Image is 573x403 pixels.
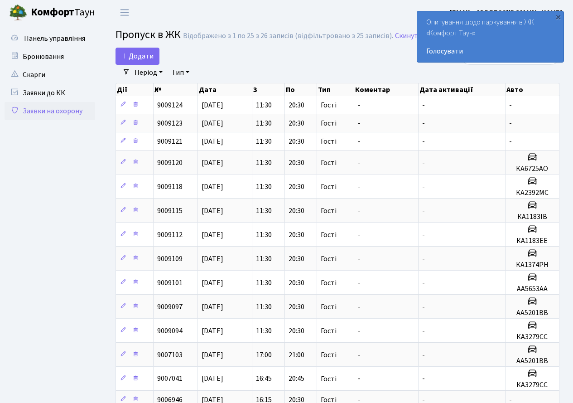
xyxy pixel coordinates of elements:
[321,351,337,359] span: Гості
[321,375,337,383] span: Гості
[422,158,425,168] span: -
[419,83,506,96] th: Дата активації
[506,83,559,96] th: Авто
[157,100,183,110] span: 9009124
[157,118,183,128] span: 9009123
[154,83,198,96] th: №
[321,255,337,262] span: Гості
[202,374,223,384] span: [DATE]
[358,118,361,128] span: -
[202,230,223,240] span: [DATE]
[426,46,554,57] a: Голосувати
[450,7,562,18] a: [EMAIL_ADDRESS][DOMAIN_NAME]
[509,333,555,341] h5: КА3279СС
[252,83,285,96] th: З
[256,350,272,360] span: 17:00
[289,136,304,146] span: 20:30
[289,100,304,110] span: 20:30
[422,182,425,192] span: -
[321,231,337,238] span: Гості
[422,254,425,264] span: -
[256,206,272,216] span: 11:30
[116,48,159,65] a: Додати
[256,136,272,146] span: 11:30
[358,374,361,384] span: -
[202,118,223,128] span: [DATE]
[358,278,361,288] span: -
[321,159,337,166] span: Гості
[289,158,304,168] span: 20:30
[395,32,422,40] a: Скинути
[422,302,425,312] span: -
[31,5,74,19] b: Комфорт
[509,357,555,365] h5: АА5201ВВ
[358,158,361,168] span: -
[256,254,272,264] span: 11:30
[509,261,555,269] h5: КА1374РН
[202,182,223,192] span: [DATE]
[321,303,337,311] span: Гості
[509,165,555,173] h5: КА6725АО
[183,32,393,40] div: Відображено з 1 по 25 з 26 записів (відфільтровано з 25 записів).
[358,326,361,336] span: -
[289,302,304,312] span: 20:30
[157,254,183,264] span: 9009109
[509,118,512,128] span: -
[422,206,425,216] span: -
[157,206,183,216] span: 9009115
[157,374,183,384] span: 9007041
[202,158,223,168] span: [DATE]
[358,100,361,110] span: -
[5,29,95,48] a: Панель управління
[358,182,361,192] span: -
[422,374,425,384] span: -
[202,350,223,360] span: [DATE]
[256,118,272,128] span: 11:30
[121,51,154,61] span: Додати
[417,11,563,62] div: Опитування щодо паркування в ЖК «Комфорт Таун»
[5,102,95,120] a: Заявки на охорону
[198,83,252,96] th: Дата
[321,279,337,286] span: Гості
[358,136,361,146] span: -
[5,48,95,66] a: Бронювання
[256,182,272,192] span: 11:30
[358,230,361,240] span: -
[422,100,425,110] span: -
[509,189,555,197] h5: КА2392МС
[5,66,95,84] a: Скарги
[321,120,337,127] span: Гості
[157,136,183,146] span: 9009121
[289,206,304,216] span: 20:30
[358,206,361,216] span: -
[202,326,223,336] span: [DATE]
[422,136,425,146] span: -
[157,230,183,240] span: 9009112
[289,350,304,360] span: 21:00
[317,83,354,96] th: Тип
[289,278,304,288] span: 20:30
[256,374,272,384] span: 16:45
[289,230,304,240] span: 20:30
[202,206,223,216] span: [DATE]
[422,118,425,128] span: -
[509,213,555,221] h5: КА1183ІВ
[321,102,337,109] span: Гості
[157,158,183,168] span: 9009120
[202,278,223,288] span: [DATE]
[157,278,183,288] span: 9009101
[168,65,193,80] a: Тип
[157,182,183,192] span: 9009118
[256,100,272,110] span: 11:30
[31,5,95,20] span: Таун
[358,254,361,264] span: -
[450,8,562,18] b: [EMAIL_ADDRESS][DOMAIN_NAME]
[358,302,361,312] span: -
[157,302,183,312] span: 9009097
[5,84,95,102] a: Заявки до КК
[24,34,85,44] span: Панель управління
[113,5,136,20] button: Переключити навігацію
[202,100,223,110] span: [DATE]
[289,374,304,384] span: 20:45
[358,350,361,360] span: -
